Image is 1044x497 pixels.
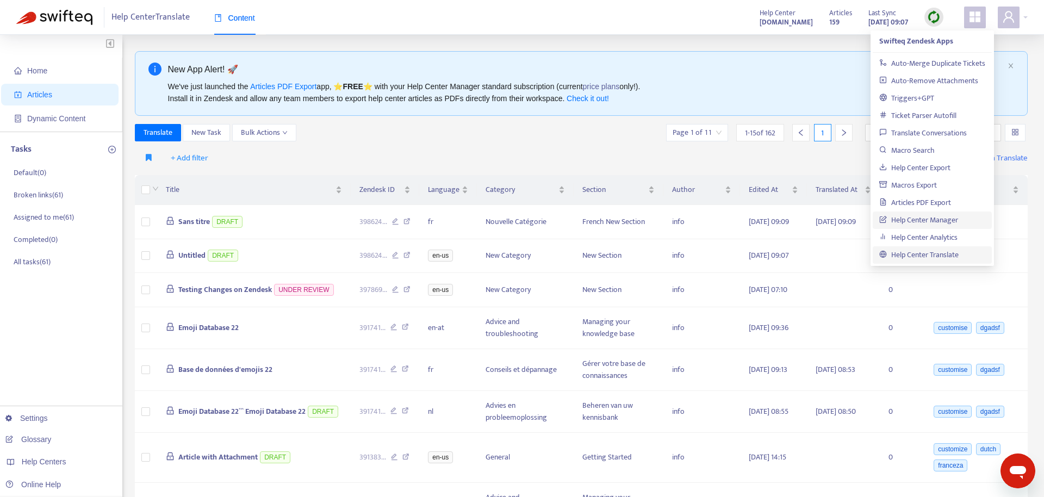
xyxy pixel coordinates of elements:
span: 398624 ... [359,250,387,262]
span: [DATE] 08:53 [816,363,855,376]
td: info [663,205,740,239]
strong: [DATE] 09:07 [868,16,908,28]
td: Getting Started [574,433,663,483]
div: New App Alert! 🚀 [168,63,1004,76]
th: Title [157,175,351,205]
span: container [14,115,22,122]
span: [DATE] 09:09 [749,215,789,228]
span: 391741 ... [359,364,386,376]
td: info [663,433,740,483]
a: Help Center Export [879,161,950,174]
a: Translate Conversations [879,127,967,139]
span: en-us [428,451,453,463]
div: 1 [814,124,831,141]
span: dgadsf [976,364,1004,376]
span: Untitled [178,249,206,262]
span: left [797,129,805,136]
a: Help Center Analytics [879,231,958,244]
p: Tasks [11,143,32,156]
span: Articles [829,7,852,19]
span: home [14,67,22,74]
b: FREE [343,82,363,91]
span: lock [166,322,175,331]
span: 391383 ... [359,451,386,463]
a: Auto-Merge Duplicate Tickets [879,57,985,70]
span: right [840,129,848,136]
span: 391741 ... [359,322,386,334]
button: Bulk Actionsdown [232,124,296,141]
span: dutch [976,443,1000,455]
span: lock [166,364,175,373]
img: Swifteq [16,10,92,25]
p: All tasks ( 61 ) [14,256,51,268]
span: customise [934,406,972,418]
span: [DATE] 09:09 [816,215,856,228]
td: Advies en probleemoplossing [477,391,573,433]
span: Help Center Translate [111,7,190,28]
span: Base de données d'emojis 22 [178,363,272,376]
strong: [DOMAIN_NAME] [760,16,813,28]
span: Edited At [749,184,790,196]
td: 0 [880,273,923,307]
th: Zendesk ID [351,175,420,205]
button: close [1008,63,1014,70]
span: Help Center [760,7,796,19]
td: info [663,349,740,391]
span: Language [428,184,459,196]
a: Triggers+GPT [879,92,934,104]
a: Macro Search [879,144,935,157]
a: Online Help [5,480,61,489]
p: Broken links ( 61 ) [14,189,63,201]
span: Sans titre [178,215,210,228]
span: franceza [934,459,967,471]
td: Beheren van uw kennisbank [574,391,663,433]
img: sync.dc5367851b00ba804db3.png [927,10,941,24]
a: Settings [5,414,48,423]
p: Completed ( 0 ) [14,234,58,245]
a: Help Center Manager [879,214,958,226]
span: lock [166,284,175,293]
td: info [663,273,740,307]
button: New Task [183,124,230,141]
span: DRAFT [208,250,238,262]
span: book [214,14,222,22]
td: New Category [477,273,573,307]
td: fr [419,205,477,239]
button: Translate [135,124,181,141]
span: [DATE] 09:07 [749,249,789,262]
span: Category [486,184,556,196]
td: Conseils et dépannage [477,349,573,391]
span: account-book [14,91,22,98]
span: Help Centers [22,457,66,466]
span: customize [934,443,972,455]
span: [DATE] 07:10 [749,283,787,296]
span: close [1008,63,1014,69]
td: info [663,391,740,433]
th: Translated At [807,175,879,205]
span: + Add filter [171,152,208,165]
td: info [663,307,740,349]
td: 0 [880,433,923,483]
a: Articles PDF Export [250,82,316,91]
th: Edited At [740,175,807,205]
span: down [282,130,288,135]
strong: Swifteq Zendesk Apps [879,35,953,47]
th: Language [419,175,477,205]
span: Translate [144,127,172,139]
span: [DATE] 08:55 [749,405,788,418]
th: Category [477,175,573,205]
a: Articles PDF Export [879,196,951,209]
span: Articles [27,90,52,99]
td: 0 [880,307,923,349]
span: lock [166,452,175,461]
span: en-us [428,284,453,296]
span: Content [214,14,255,22]
span: Home [27,66,47,75]
td: New Section [574,239,663,274]
span: Title [166,184,333,196]
span: info-circle [148,63,161,76]
span: Bulk Actions [241,127,288,139]
td: info [663,239,740,274]
span: 397869 ... [359,284,387,296]
span: lock [166,216,175,225]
